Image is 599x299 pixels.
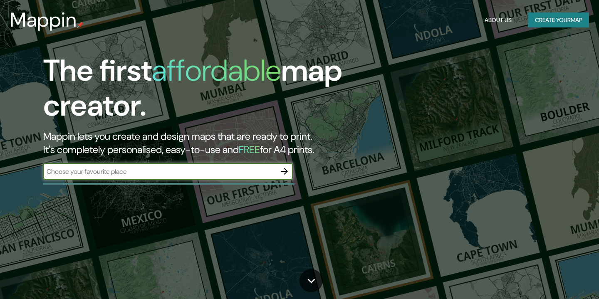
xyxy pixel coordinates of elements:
h5: FREE [239,143,260,156]
h1: affordable [152,51,281,90]
button: About Us [481,12,515,28]
button: Create yourmap [528,12,589,28]
h1: The first map creator. [43,53,343,130]
h3: Mappin [10,8,77,32]
h2: Mappin lets you create and design maps that are ready to print. It's completely personalised, eas... [43,130,343,156]
img: mappin-pin [77,22,84,28]
input: Choose your favourite place [43,167,276,176]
